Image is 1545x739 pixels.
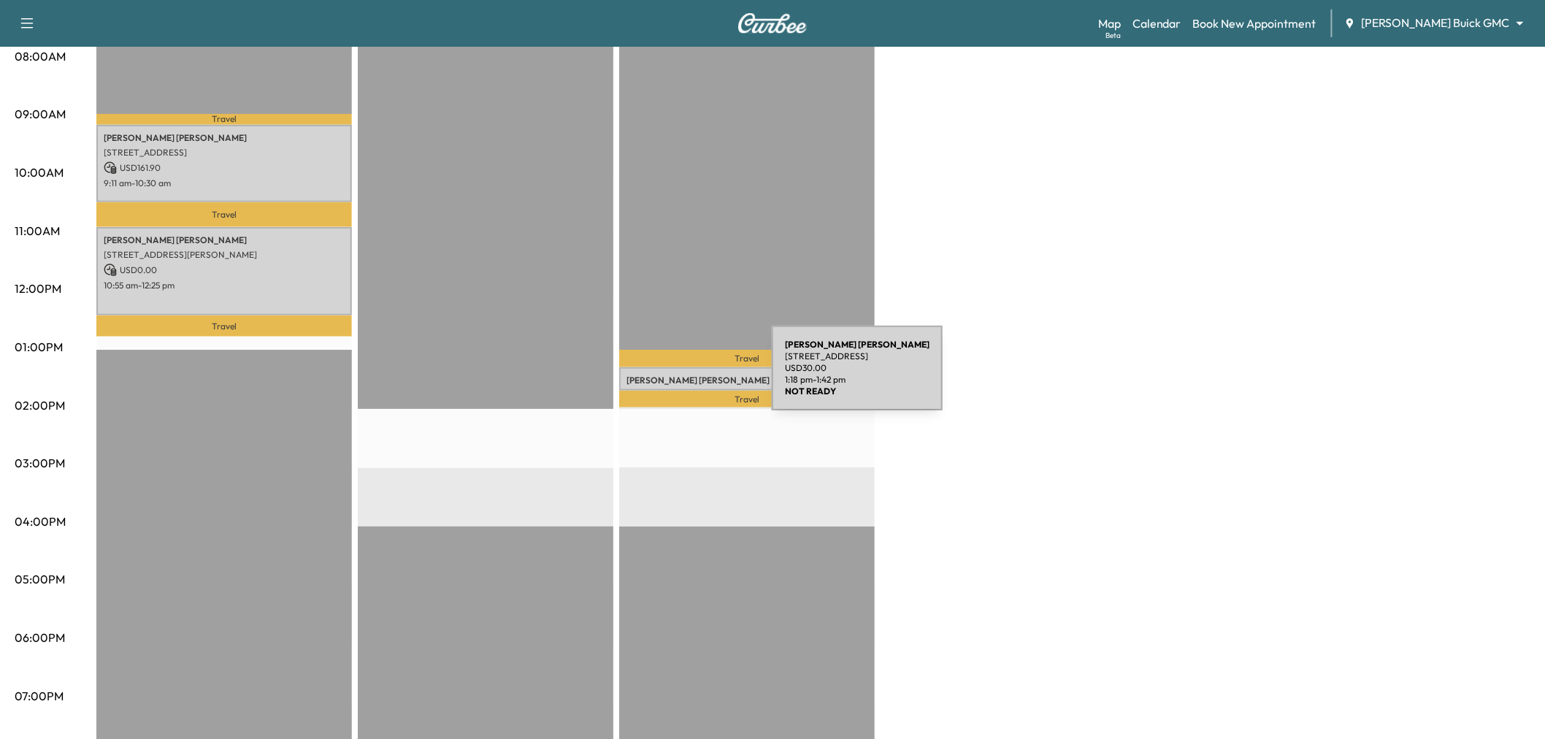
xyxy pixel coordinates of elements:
[96,202,352,227] p: Travel
[619,391,875,407] p: Travel
[15,280,61,297] p: 12:00PM
[15,164,64,181] p: 10:00AM
[1105,30,1121,41] div: Beta
[104,264,345,277] p: USD 0.00
[1132,15,1181,32] a: Calendar
[785,351,929,362] p: [STREET_ADDRESS]
[15,454,65,472] p: 03:00PM
[1362,15,1510,31] span: [PERSON_NAME] Buick GMC
[104,177,345,189] p: 9:11 am - 10:30 am
[15,338,63,356] p: 01:00PM
[104,234,345,246] p: [PERSON_NAME] [PERSON_NAME]
[104,161,345,175] p: USD 161.90
[104,147,345,158] p: [STREET_ADDRESS]
[737,13,808,34] img: Curbee Logo
[96,114,352,125] p: Travel
[626,389,867,401] p: [STREET_ADDRESS]
[15,105,66,123] p: 09:00AM
[15,47,66,65] p: 08:00AM
[104,249,345,261] p: [STREET_ADDRESS][PERSON_NAME]
[1193,15,1316,32] a: Book New Appointment
[104,280,345,291] p: 10:55 am - 12:25 pm
[785,362,929,374] p: USD 30.00
[15,687,64,705] p: 07:00PM
[15,513,66,530] p: 04:00PM
[96,315,352,337] p: Travel
[15,397,65,414] p: 02:00PM
[785,386,836,397] b: NOT READY
[15,570,65,588] p: 05:00PM
[785,374,929,386] p: 1:18 pm - 1:42 pm
[1098,15,1121,32] a: MapBeta
[15,222,60,240] p: 11:00AM
[785,339,929,350] b: [PERSON_NAME] [PERSON_NAME]
[626,375,867,386] p: [PERSON_NAME] [PERSON_NAME]
[15,629,65,646] p: 06:00PM
[104,132,345,144] p: [PERSON_NAME] [PERSON_NAME]
[619,350,875,367] p: Travel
